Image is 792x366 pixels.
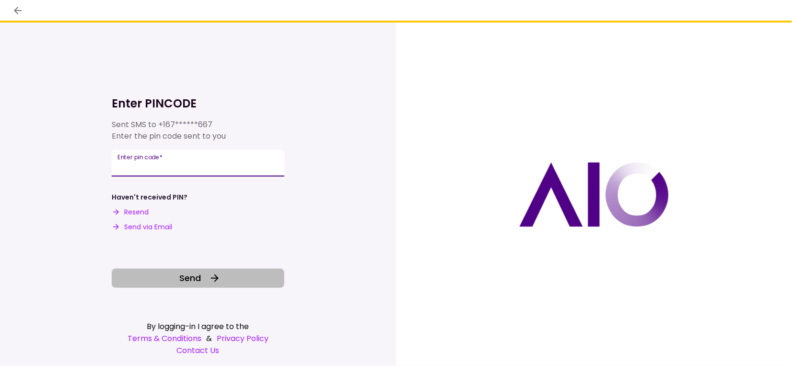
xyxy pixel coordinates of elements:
button: Send [112,269,284,288]
a: Privacy Policy [217,332,268,344]
img: AIO logo [519,162,669,227]
div: Sent SMS to Enter the pin code sent to you [112,119,284,142]
button: Resend [112,207,149,217]
div: Haven't received PIN? [112,192,187,202]
button: back [10,2,26,19]
button: Send via Email [112,222,172,232]
div: By logging-in I agree to the [112,320,284,332]
a: Contact Us [112,344,284,356]
h1: Enter PINCODE [112,96,284,111]
a: Terms & Conditions [128,332,201,344]
div: & [112,332,284,344]
label: Enter pin code [117,153,163,161]
span: Send [180,272,201,284]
